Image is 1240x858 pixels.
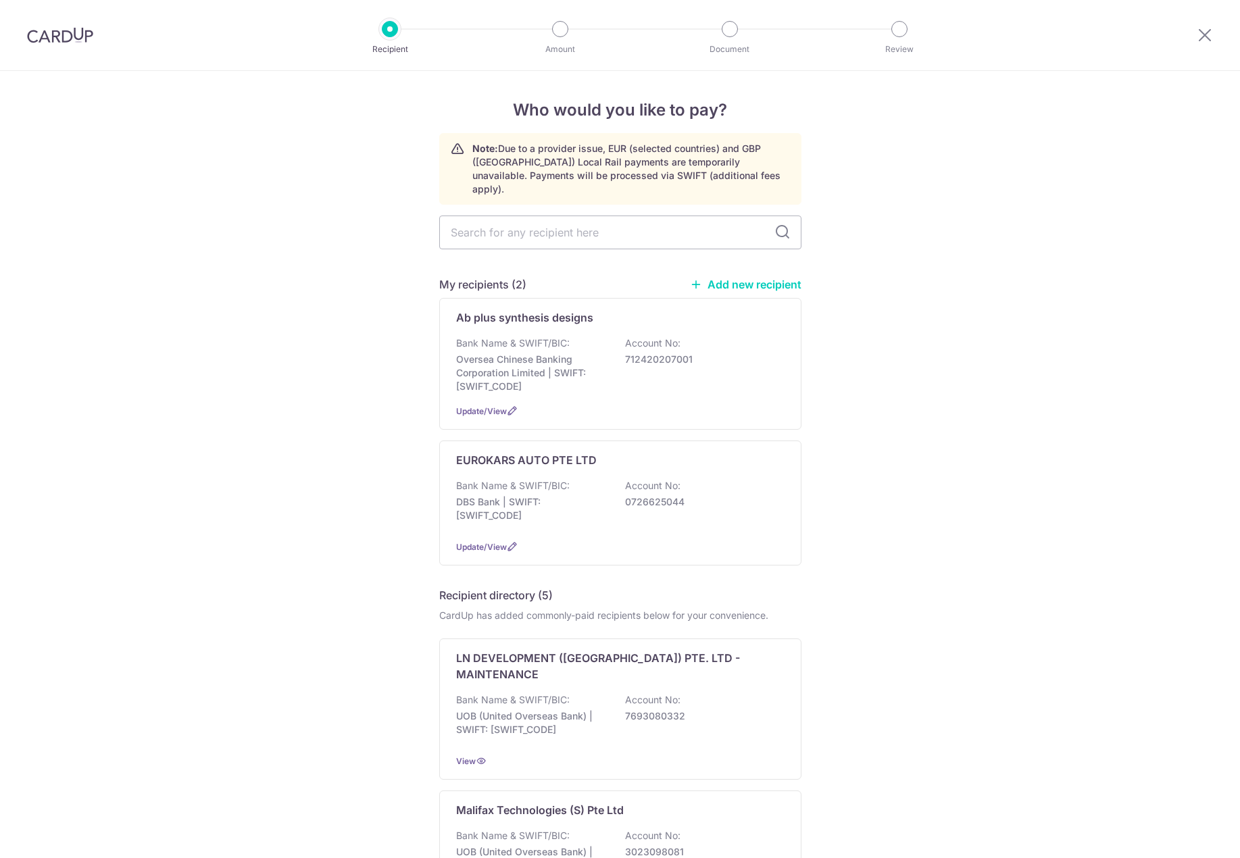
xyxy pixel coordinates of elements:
[439,216,801,249] input: Search for any recipient here
[456,406,507,416] a: Update/View
[439,587,553,603] h5: Recipient directory (5)
[439,609,801,622] div: CardUp has added commonly-paid recipients below for your convenience.
[456,479,570,493] p: Bank Name & SWIFT/BIC:
[340,43,440,56] p: Recipient
[456,542,507,552] a: Update/View
[456,353,607,393] p: Oversea Chinese Banking Corporation Limited | SWIFT: [SWIFT_CODE]
[625,709,776,723] p: 7693080332
[27,27,93,43] img: CardUp
[439,98,801,122] h4: Who would you like to pay?
[472,143,498,154] strong: Note:
[849,43,949,56] p: Review
[680,43,780,56] p: Document
[456,709,607,736] p: UOB (United Overseas Bank) | SWIFT: [SWIFT_CODE]
[625,693,680,707] p: Account No:
[625,829,680,842] p: Account No:
[472,142,790,196] p: Due to a provider issue, EUR (selected countries) and GBP ([GEOGRAPHIC_DATA]) Local Rail payments...
[456,452,597,468] p: EUROKARS AUTO PTE LTD
[456,693,570,707] p: Bank Name & SWIFT/BIC:
[456,650,768,682] p: LN DEVELOPMENT ([GEOGRAPHIC_DATA]) PTE. LTD - MAINTENANCE
[456,309,593,326] p: Ab plus synthesis designs
[625,353,776,366] p: 712420207001
[456,802,624,818] p: Malifax Technologies (S) Pte Ltd
[456,495,607,522] p: DBS Bank | SWIFT: [SWIFT_CODE]
[625,336,680,350] p: Account No:
[625,495,776,509] p: 0726625044
[456,336,570,350] p: Bank Name & SWIFT/BIC:
[625,479,680,493] p: Account No:
[456,756,476,766] a: View
[456,829,570,842] p: Bank Name & SWIFT/BIC:
[690,278,801,291] a: Add new recipient
[439,276,526,293] h5: My recipients (2)
[1154,817,1226,851] iframe: Opens a widget where you can find more information
[510,43,610,56] p: Amount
